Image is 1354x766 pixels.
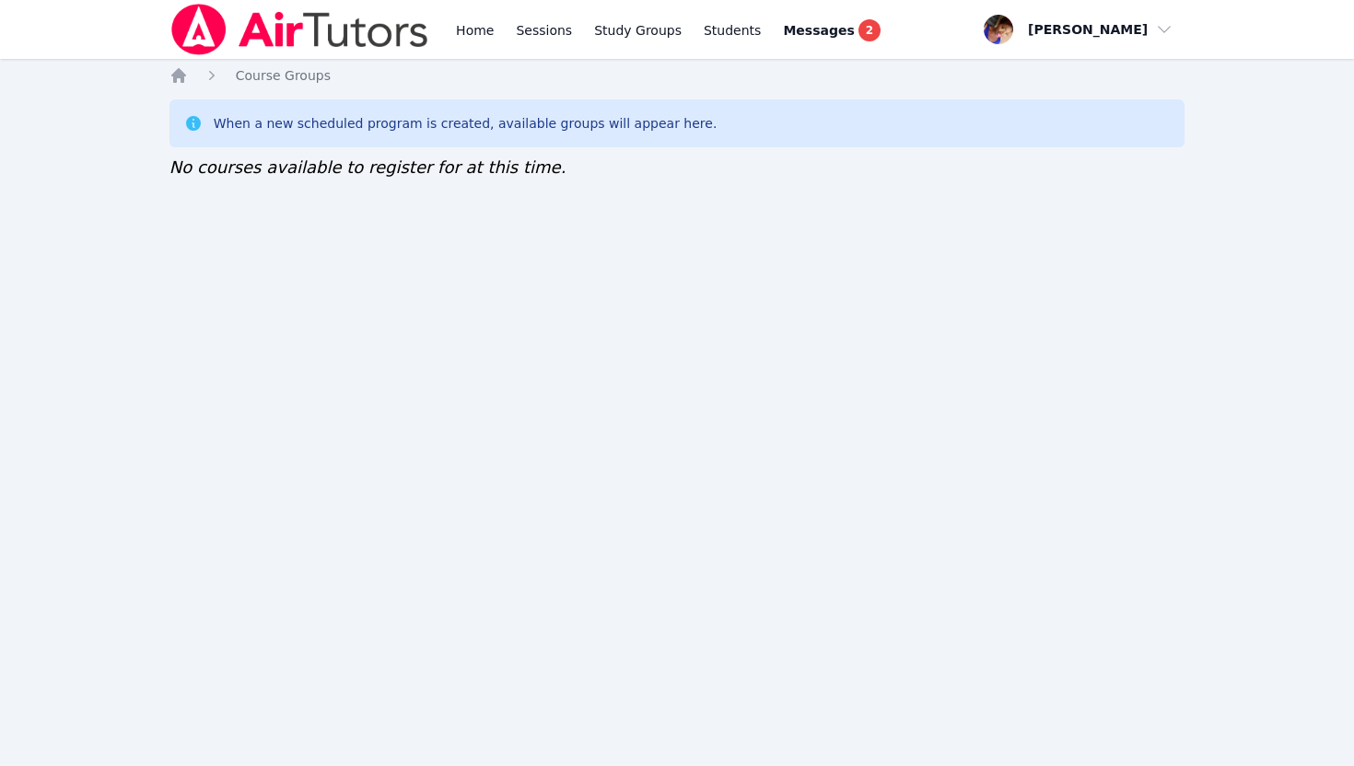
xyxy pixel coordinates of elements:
[236,66,331,85] a: Course Groups
[783,21,854,40] span: Messages
[169,4,430,55] img: Air Tutors
[858,19,881,41] span: 2
[214,114,718,133] div: When a new scheduled program is created, available groups will appear here.
[169,157,566,177] span: No courses available to register for at this time.
[236,68,331,83] span: Course Groups
[169,66,1185,85] nav: Breadcrumb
